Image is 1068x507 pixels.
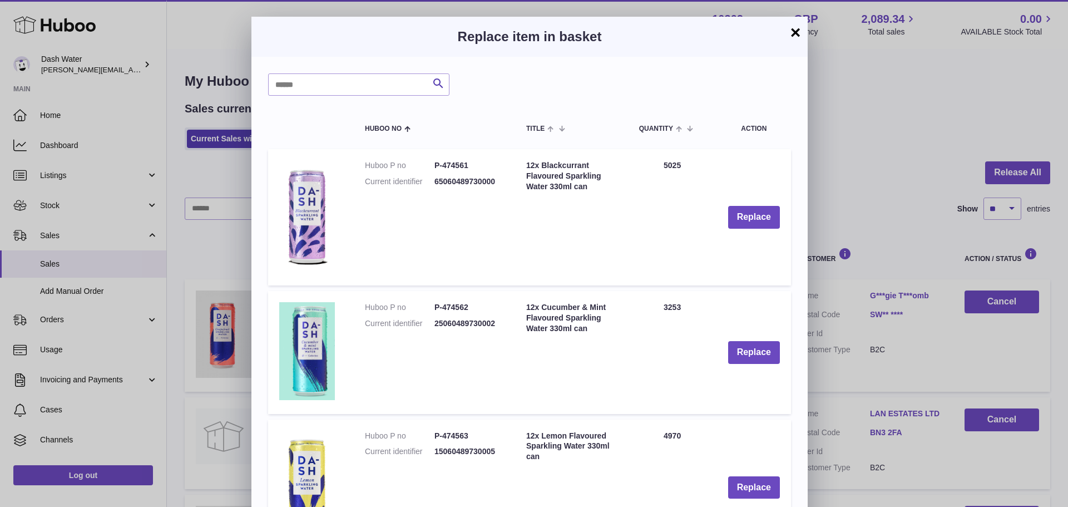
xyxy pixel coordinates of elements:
dt: Current identifier [365,176,434,187]
dd: P-474562 [434,302,504,313]
td: 5025 [628,149,717,286]
th: Action [717,112,791,144]
span: Title [526,125,545,132]
span: Quantity [639,125,673,132]
td: 12x Cucumber & Mint Flavoured Sparkling Water 330ml can [515,291,628,414]
dd: 15060489730005 [434,446,504,457]
dd: 25060489730002 [434,318,504,329]
dd: P-474563 [434,431,504,441]
dt: Huboo P no [365,160,434,171]
img: 12x Blackcurrant Flavoured Sparkling Water 330ml can [279,160,335,272]
dt: Current identifier [365,318,434,329]
img: 12x Cucumber & Mint Flavoured Sparkling Water 330ml can [279,302,335,400]
dd: 65060489730000 [434,176,504,187]
button: Replace [728,206,780,229]
td: 12x Blackcurrant Flavoured Sparkling Water 330ml can [515,149,628,286]
td: 3253 [628,291,717,414]
dd: P-474561 [434,160,504,171]
button: × [789,26,802,39]
span: Huboo no [365,125,402,132]
dt: Huboo P no [365,431,434,441]
dt: Huboo P no [365,302,434,313]
h3: Replace item in basket [268,28,791,46]
button: Replace [728,341,780,364]
button: Replace [728,476,780,499]
dt: Current identifier [365,446,434,457]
